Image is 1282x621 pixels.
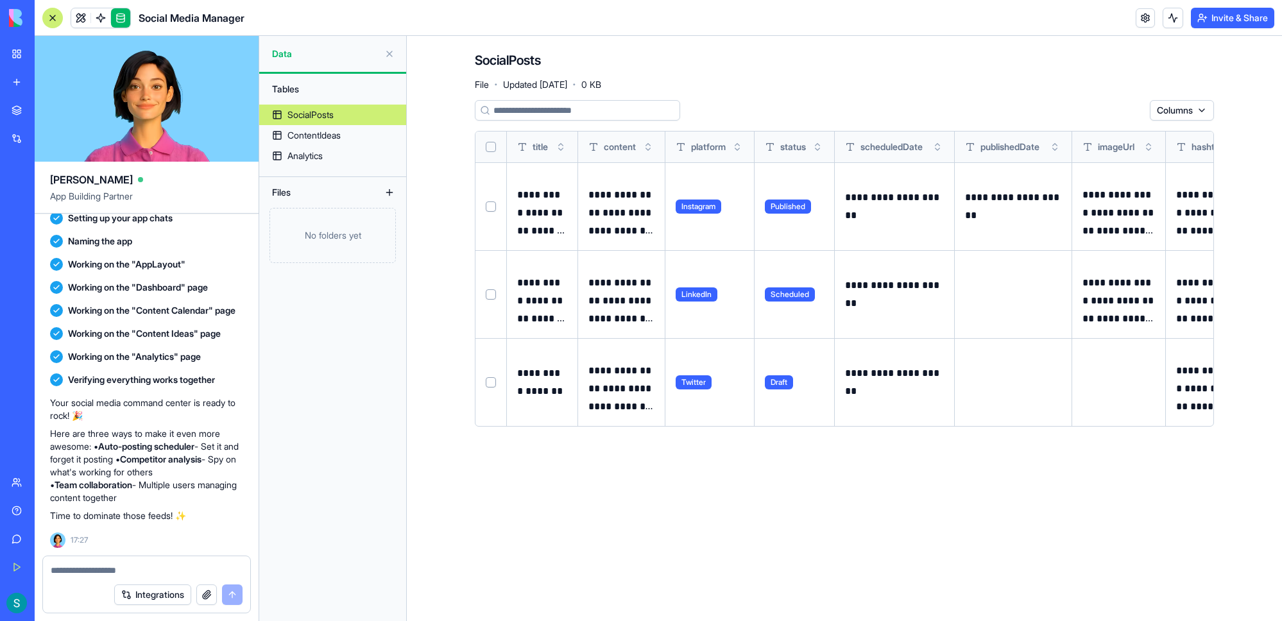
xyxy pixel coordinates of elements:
[98,441,194,452] strong: Auto-posting scheduler
[120,454,201,464] strong: Competitor analysis
[1192,140,1229,153] span: hashtags
[71,535,88,545] span: 17:27
[980,140,1039,153] span: publishedDate
[50,509,243,522] p: Time to dominate those feeds! ✨
[1098,140,1134,153] span: imageUrl
[114,584,191,605] button: Integrations
[1150,100,1214,121] button: Columns
[572,74,576,95] span: ·
[780,140,806,153] span: status
[50,172,133,187] span: [PERSON_NAME]
[811,140,824,153] button: Toggle sort
[486,377,496,387] button: Select row
[765,287,815,302] span: Scheduled
[266,182,368,203] div: Files
[494,74,498,95] span: ·
[691,140,726,153] span: platform
[259,208,406,263] a: No folders yet
[554,140,567,153] button: Toggle sort
[503,78,567,91] span: Updated [DATE]
[676,287,717,302] span: LinkedIn
[50,396,243,422] p: Your social media command center is ready to rock! 🎉
[475,51,541,69] h4: SocialPosts
[581,78,601,91] span: 0 KB
[1142,140,1155,153] button: Toggle sort
[731,140,744,153] button: Toggle sort
[55,479,132,490] strong: Team collaboration
[1048,140,1061,153] button: Toggle sort
[68,304,235,317] span: Working on the "Content Calendar" page
[272,47,379,60] span: Data
[50,427,243,504] p: Here are three ways to make it even more awesome: • - Set it and forget it posting • - Spy on wha...
[765,200,811,214] span: Published
[269,208,396,263] div: No folders yet
[676,375,712,389] span: Twitter
[50,532,65,548] img: Ella_00000_wcx2te.png
[486,142,496,152] button: Select all
[68,258,185,271] span: Working on the "AppLayout"
[475,78,489,91] span: File
[68,327,221,340] span: Working on the "Content Ideas" page
[139,10,244,26] span: Social Media Manager
[68,373,215,386] span: Verifying everything works together
[676,200,721,214] span: Instagram
[266,79,400,99] div: Tables
[68,235,132,248] span: Naming the app
[1191,8,1274,28] button: Invite & Share
[68,350,201,363] span: Working on the "Analytics" page
[287,149,323,162] div: Analytics
[259,105,406,125] a: SocialPosts
[50,190,243,213] span: App Building Partner
[642,140,654,153] button: Toggle sort
[259,125,406,146] a: ContentIdeas
[765,375,793,389] span: Draft
[259,146,406,166] a: Analytics
[931,140,944,153] button: Toggle sort
[287,129,341,142] div: ContentIdeas
[533,140,548,153] span: title
[9,9,89,27] img: logo
[486,289,496,300] button: Select row
[287,108,334,121] div: SocialPosts
[6,593,27,613] img: ACg8ocLgHWCGIwi-7Cj0lEqrdLENJeEq4oSwCArRvz5qawkFAMBA7Q=s96-c
[604,140,636,153] span: content
[68,281,208,294] span: Working on the "Dashboard" page
[68,212,173,225] span: Setting up your app chats
[486,201,496,212] button: Select row
[860,140,923,153] span: scheduledDate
